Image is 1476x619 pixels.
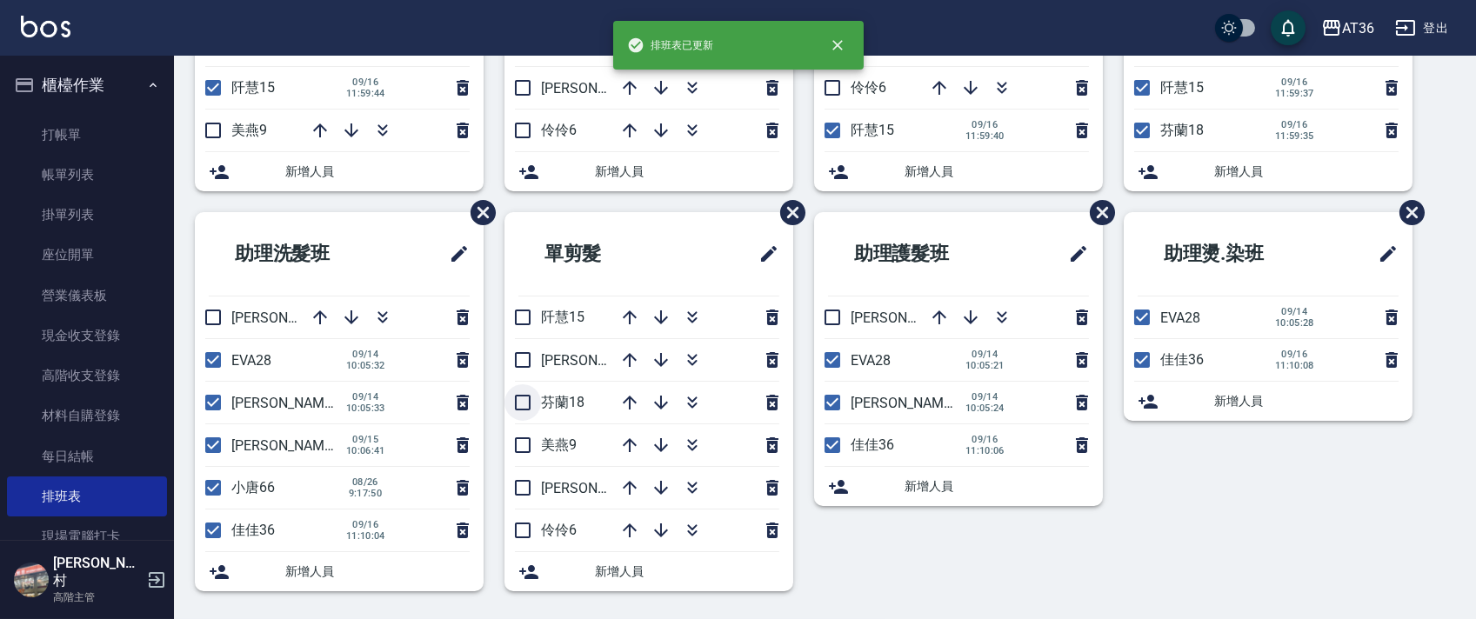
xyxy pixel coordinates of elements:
div: 新增人員 [1124,382,1413,421]
a: 現金收支登錄 [7,316,167,356]
div: 新增人員 [504,552,793,591]
span: 09/16 [346,519,385,530]
a: 掛單列表 [7,195,167,235]
button: AT36 [1314,10,1381,46]
span: 阡慧15 [851,122,894,138]
div: 新增人員 [1124,152,1413,191]
span: 修改班表的標題 [438,233,470,275]
span: 伶伶6 [541,522,577,538]
span: EVA28 [1160,309,1200,326]
span: 11:59:44 [346,88,385,99]
span: [PERSON_NAME]11 [541,480,661,496]
span: [PERSON_NAME]56 [231,309,351,326]
span: [PERSON_NAME]58 [851,395,971,411]
a: 材料自購登錄 [7,396,167,436]
span: 佳佳36 [851,436,894,453]
span: 09/16 [346,77,385,88]
span: 09/14 [346,391,385,403]
span: [PERSON_NAME]55 [231,437,351,454]
span: EVA28 [231,352,271,369]
a: 打帳單 [7,115,167,155]
span: 刪除班表 [457,187,498,238]
span: 美燕9 [541,436,577,453]
span: 美燕9 [231,122,267,138]
h2: 單剪髮 [518,223,688,285]
span: 新增人員 [905,477,1089,496]
span: 刪除班表 [1386,187,1427,238]
span: 09/14 [965,349,1005,360]
div: 新增人員 [195,152,484,191]
div: 新增人員 [504,152,793,191]
a: 現場電腦打卡 [7,516,167,556]
div: AT36 [1342,17,1374,39]
span: 09/15 [346,434,385,445]
span: 10:05:21 [965,360,1005,371]
span: 排班表已更新 [627,37,714,54]
span: 新增人員 [905,163,1089,181]
span: 09/16 [1275,349,1314,360]
span: 11:59:40 [965,130,1005,142]
a: 高階收支登錄 [7,356,167,396]
span: 09/14 [1275,306,1314,317]
span: 刪除班表 [767,187,808,238]
a: 排班表 [7,476,167,516]
span: 09/16 [965,119,1005,130]
span: EVA28 [851,352,891,369]
img: Logo [21,16,70,37]
span: 修改班表的標題 [1058,233,1089,275]
span: 新增人員 [285,562,470,581]
span: 11:10:06 [965,445,1005,456]
a: 每日結帳 [7,436,167,476]
a: 帳單列表 [7,155,167,195]
button: save [1271,10,1306,45]
span: 10:05:24 [965,403,1005,414]
span: 11:59:37 [1275,88,1314,99]
div: 新增人員 [814,152,1103,191]
span: 修改班表的標題 [748,233,779,275]
span: 新增人員 [595,163,779,181]
span: 芬蘭18 [1160,122,1204,138]
span: 09/14 [965,391,1005,403]
div: 新增人員 [195,552,484,591]
button: 登出 [1388,12,1455,44]
span: 佳佳36 [1160,351,1204,368]
span: [PERSON_NAME]56 [851,309,971,326]
span: 修改班表的標題 [1367,233,1399,275]
a: 座位開單 [7,235,167,275]
span: 新增人員 [1214,392,1399,410]
span: 阡慧15 [541,309,584,325]
span: 10:05:32 [346,360,385,371]
button: close [818,26,857,64]
span: 9:17:50 [346,488,384,499]
span: 新增人員 [595,562,779,581]
span: 新增人員 [1214,163,1399,181]
span: 09/16 [1275,119,1314,130]
span: 11:10:08 [1275,360,1314,371]
span: 11:10:04 [346,530,385,542]
span: [PERSON_NAME]16 [541,352,661,369]
span: [PERSON_NAME]58 [231,395,351,411]
span: 阡慧15 [231,79,275,96]
span: 11:59:35 [1275,130,1314,142]
img: Person [14,562,49,597]
a: 營業儀表板 [7,276,167,316]
span: 阡慧15 [1160,79,1204,96]
h5: [PERSON_NAME]村 [53,555,142,589]
span: 10:06:41 [346,445,385,456]
p: 高階主管 [53,589,142,605]
span: 刪除班表 [1077,187,1118,238]
span: 09/16 [965,434,1005,445]
span: [PERSON_NAME]16 [541,80,661,97]
span: 芬蘭18 [541,394,584,410]
h2: 助理護髮班 [828,223,1016,285]
h2: 助理洗髮班 [209,223,397,285]
span: 09/16 [1275,77,1314,88]
h2: 助理燙.染班 [1138,223,1328,285]
span: 新增人員 [285,163,470,181]
span: 伶伶6 [541,122,577,138]
span: 10:05:33 [346,403,385,414]
span: 小唐66 [231,479,275,496]
span: 伶伶6 [851,79,886,96]
span: 09/14 [346,349,385,360]
span: 佳佳36 [231,522,275,538]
